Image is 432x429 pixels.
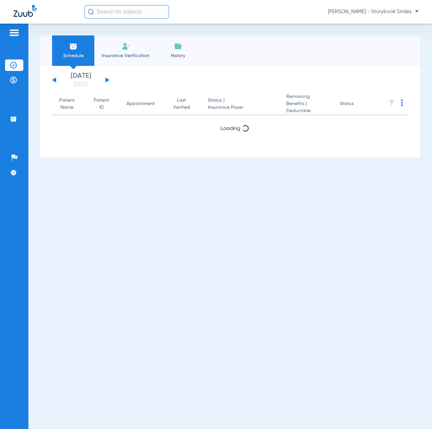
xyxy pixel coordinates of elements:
[57,97,82,111] div: Patient Name
[334,93,380,115] th: Status
[61,81,101,87] a: [DATE]
[57,97,76,111] div: Patient Name
[281,93,334,115] th: Remaining Benefits |
[93,97,116,111] div: Patient ID
[126,100,161,107] div: Appointment
[328,8,418,15] span: [PERSON_NAME] - Storybook Smiles
[172,97,191,111] div: Last Verified
[93,97,110,111] div: Patient ID
[401,99,403,106] img: group-dot-blue.svg
[202,93,281,115] th: Status |
[172,97,197,111] div: Last Verified
[126,100,155,107] div: Appointment
[14,5,37,17] img: Zuub Logo
[69,42,77,50] img: Schedule
[88,9,94,15] img: Search Icon
[61,73,101,87] li: [DATE]
[162,52,194,59] span: History
[208,104,275,111] span: Insurance Payer
[286,107,329,115] span: Deductible
[99,52,152,59] span: Insurance Verification
[220,126,240,131] span: Loading
[122,42,130,50] img: Manual Insurance Verification
[9,29,20,37] img: hamburger-icon
[174,42,182,50] img: History
[85,5,169,19] input: Search for patients
[57,52,89,59] span: Schedule
[388,99,395,106] img: filter.svg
